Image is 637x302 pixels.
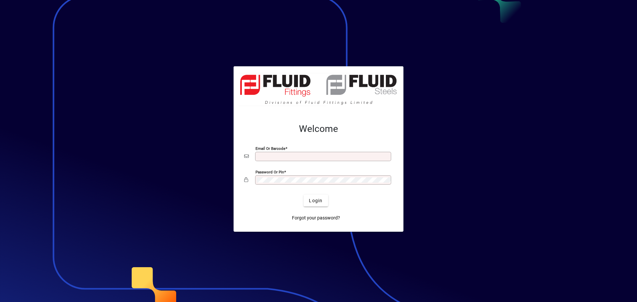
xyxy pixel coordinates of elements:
mat-label: Email or Barcode [255,146,285,151]
h2: Welcome [244,123,393,135]
span: Login [309,197,322,204]
a: Forgot your password? [289,212,343,224]
span: Forgot your password? [292,214,340,221]
button: Login [304,195,328,207]
mat-label: Password or Pin [255,170,284,174]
